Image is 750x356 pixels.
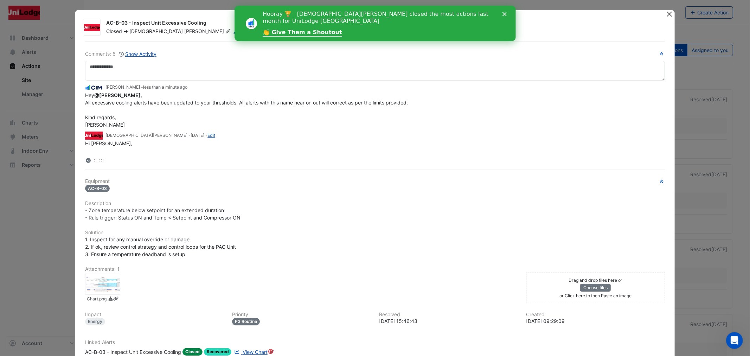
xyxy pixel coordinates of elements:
[108,296,113,303] a: Download
[85,201,665,206] h6: Description
[207,133,215,138] a: Edit
[129,28,183,34] span: [DEMOGRAPHIC_DATA]
[84,24,100,31] img: Unilodge
[85,185,110,192] span: AC-B-03
[85,132,103,139] img: Unilodge
[105,132,215,139] small: [DEMOGRAPHIC_DATA][PERSON_NAME] - -
[232,318,260,325] div: P3 Routine
[94,92,141,98] span: krishna.lakshminarayanan@unilodge.com.au [Unilodge]
[559,293,632,298] small: or Click here to then Paste an image
[268,348,274,355] div: Tooltip anchor
[85,140,261,220] span: Hi [PERSON_NAME], Thanks for the update. Just to confirm, is there anything further required from...
[191,133,204,138] span: 2025-08-12 15:46:21
[569,278,622,283] small: Drag and drop files here or
[85,236,236,257] span: 1. Inspect for any manual override or damage 2. If ok, review control strategy and control loops ...
[85,230,665,236] h6: Solution
[105,84,187,90] small: [PERSON_NAME] -
[85,84,103,91] img: CIM
[182,348,203,356] span: Closed
[143,84,187,90] span: 2025-08-14 16:52:21
[87,296,107,303] small: Chart.png
[526,317,665,325] div: [DATE] 09:29:09
[118,50,157,58] button: Show Activity
[233,348,267,356] a: View Chart
[106,19,658,28] div: AC-B-03 - Inspect Unit Excessive Cooling
[234,28,286,34] a: Actioned 3 other times
[85,207,241,221] span: - Zone temperature below setpoint for an extended duration - Rule trigger: Status ON and Temp < S...
[268,6,275,11] div: Close
[235,6,516,41] iframe: Intercom live chat banner
[85,318,105,325] div: Energy
[379,317,518,325] div: [DATE] 15:46:43
[269,350,274,355] fa-icon: Edit Linked Alerts
[726,332,743,349] iframe: Intercom live chat
[379,312,518,318] h6: Resolved
[123,28,128,34] span: ->
[243,349,268,355] span: View Chart
[85,348,181,356] div: AC-B-03 - Inspect Unit Excessive Cooling
[85,158,91,163] fa-layers: More
[85,50,157,58] div: Comments: 6
[204,348,232,356] span: Recovered
[666,10,673,18] button: Close
[85,274,120,295] div: Chart.png
[85,312,224,318] h6: Impact
[113,296,118,303] a: Copy link to clipboard
[85,178,665,184] h6: Equipment
[106,28,122,34] span: Closed
[580,284,611,292] button: Choose files
[85,266,665,272] h6: Attachments: 1
[184,28,232,35] span: [PERSON_NAME]
[526,312,665,318] h6: Created
[85,92,408,128] span: Hey , All excessive cooling alerts have been updated to your thresholds. All alerts with this nam...
[232,312,371,318] h6: Priority
[85,339,665,345] h6: Linked Alerts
